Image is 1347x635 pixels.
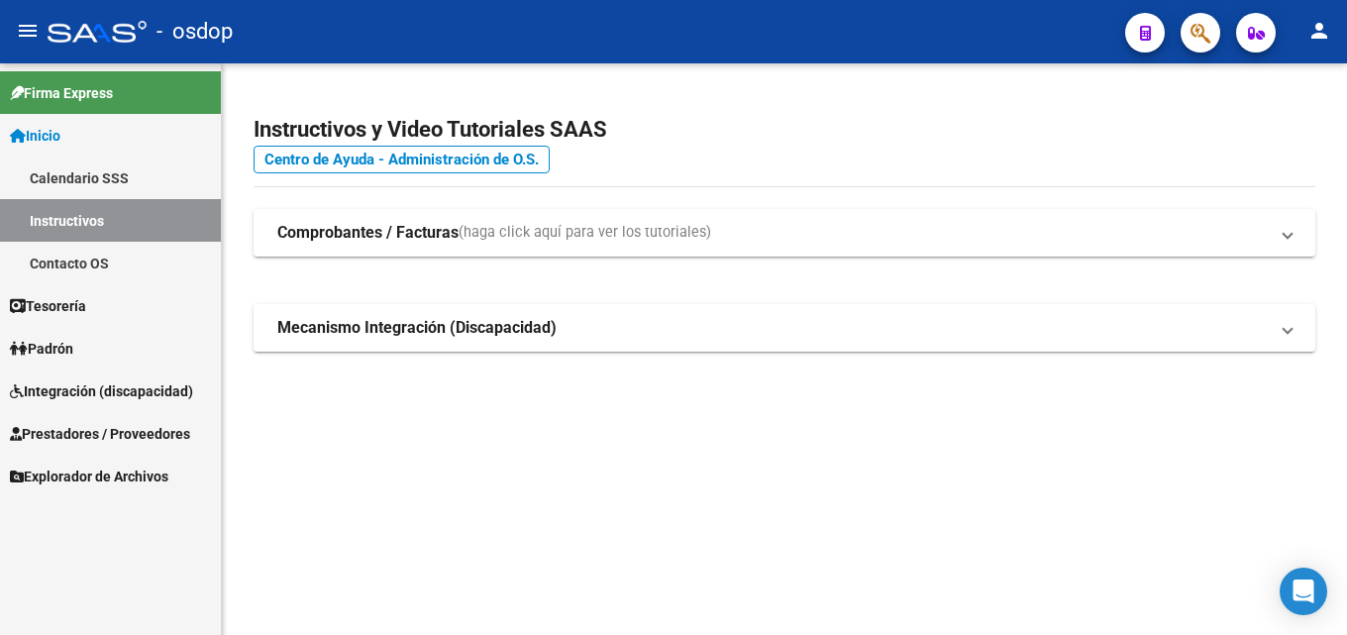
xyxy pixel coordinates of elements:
span: Integración (discapacidad) [10,380,193,402]
mat-expansion-panel-header: Mecanismo Integración (Discapacidad) [254,304,1315,352]
span: - osdop [156,10,233,53]
mat-icon: person [1307,19,1331,43]
span: Tesorería [10,295,86,317]
span: Prestadores / Proveedores [10,423,190,445]
h2: Instructivos y Video Tutoriales SAAS [254,111,1315,149]
span: (haga click aquí para ver los tutoriales) [459,222,711,244]
span: Firma Express [10,82,113,104]
span: Padrón [10,338,73,360]
a: Centro de Ayuda - Administración de O.S. [254,146,550,173]
strong: Mecanismo Integración (Discapacidad) [277,317,557,339]
span: Explorador de Archivos [10,466,168,487]
mat-expansion-panel-header: Comprobantes / Facturas(haga click aquí para ver los tutoriales) [254,209,1315,257]
span: Inicio [10,125,60,147]
strong: Comprobantes / Facturas [277,222,459,244]
div: Open Intercom Messenger [1280,568,1327,615]
mat-icon: menu [16,19,40,43]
